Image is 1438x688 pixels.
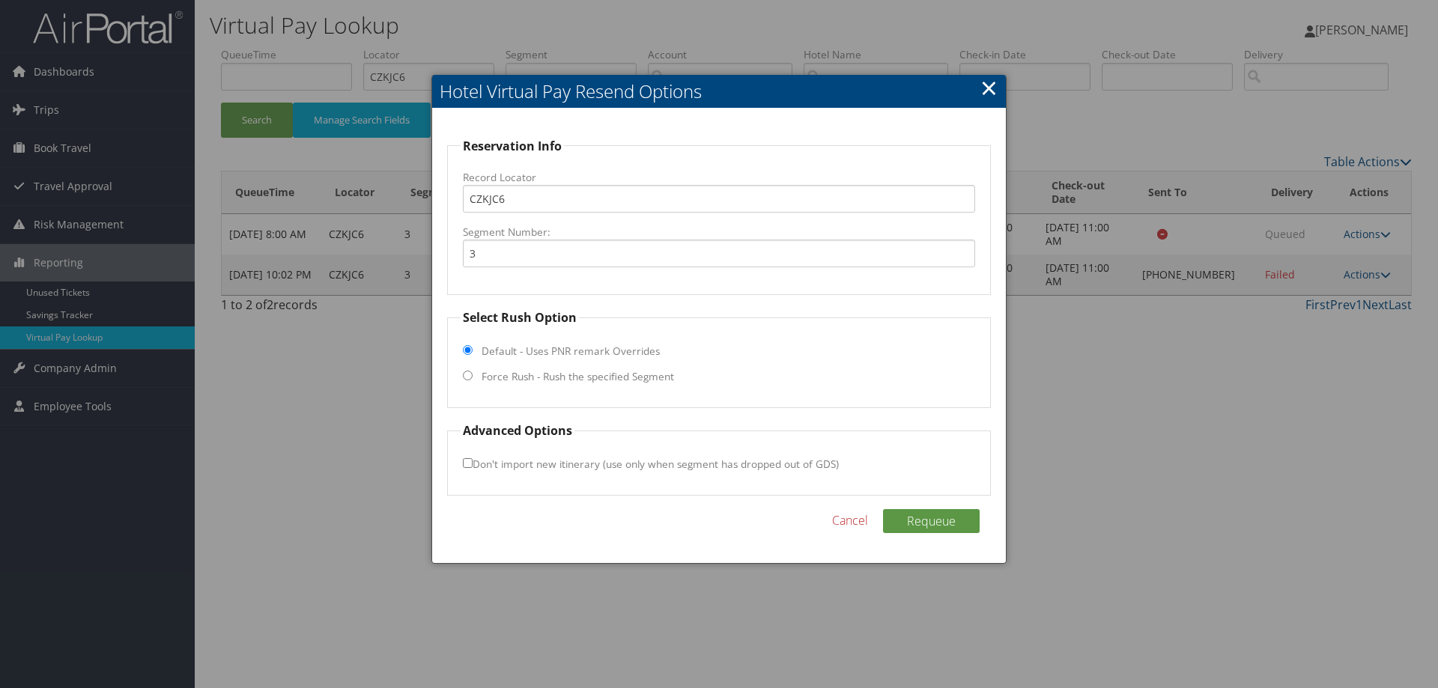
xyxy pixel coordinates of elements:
label: Segment Number: [463,225,975,240]
label: Default - Uses PNR remark Overrides [482,344,660,359]
legend: Select Rush Option [461,308,579,326]
legend: Reservation Info [461,137,564,155]
label: Force Rush - Rush the specified Segment [482,369,674,384]
label: Don't import new itinerary (use only when segment has dropped out of GDS) [463,450,839,478]
input: Don't import new itinerary (use only when segment has dropped out of GDS) [463,458,473,468]
label: Record Locator [463,170,975,185]
a: Cancel [832,511,868,529]
h2: Hotel Virtual Pay Resend Options [432,75,1006,108]
button: Requeue [883,509,980,533]
legend: Advanced Options [461,421,574,439]
a: Close [980,73,998,103]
